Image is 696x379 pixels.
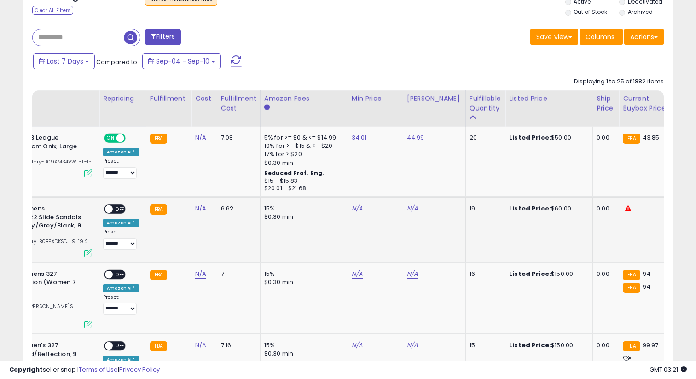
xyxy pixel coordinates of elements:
[352,269,363,279] a: N/A
[643,282,650,291] span: 94
[264,177,341,185] div: $15 - $15.83
[103,158,139,179] div: Preset:
[145,29,181,45] button: Filters
[150,134,167,144] small: FBA
[9,158,92,165] span: | SKU: Ebay-B09XM34VWL-L-15
[530,29,578,45] button: Save View
[597,134,612,142] div: 0.00
[264,94,344,104] div: Amazon Fees
[597,204,612,213] div: 0.00
[264,270,341,278] div: 15%
[32,6,73,15] div: Clear All Filters
[221,270,253,278] div: 7
[124,134,139,142] span: OFF
[352,341,363,350] a: N/A
[509,341,586,350] div: $150.00
[150,341,167,351] small: FBA
[597,94,615,113] div: Ship Price
[586,32,615,41] span: Columns
[221,94,256,113] div: Fulfillment Cost
[574,77,664,86] div: Displaying 1 to 25 of 1882 items
[643,341,659,350] span: 99.97
[33,53,95,69] button: Last 7 Days
[4,238,88,245] span: | SKU: Ebay-B0BFXDKSTJ-9-19.2
[264,134,341,142] div: 5% for >= $0 & <= $14.99
[580,29,623,45] button: Columns
[195,94,213,104] div: Cost
[79,365,118,374] a: Terms of Use
[221,134,253,142] div: 7.08
[470,204,498,213] div: 19
[470,134,498,142] div: 20
[103,219,139,227] div: Amazon AI *
[264,278,341,286] div: $0.30 min
[119,365,160,374] a: Privacy Policy
[623,94,670,113] div: Current Buybox Price
[264,169,325,177] b: Reduced Prof. Rng.
[195,133,206,142] a: N/A
[264,104,270,112] small: Amazon Fees.
[407,94,462,104] div: [PERSON_NAME]
[156,57,209,66] span: Sep-04 - Sep-10
[113,342,128,350] span: OFF
[150,94,187,104] div: Fulfillment
[103,284,139,292] div: Amazon AI *
[623,134,640,144] small: FBA
[470,341,498,350] div: 15
[113,205,128,213] span: OFF
[150,270,167,280] small: FBA
[623,270,640,280] small: FBA
[221,204,253,213] div: 6.62
[221,341,253,350] div: 7.16
[623,341,640,351] small: FBA
[628,8,653,16] label: Archived
[352,204,363,213] a: N/A
[597,341,612,350] div: 0.00
[470,94,501,113] div: Fulfillable Quantity
[407,341,418,350] a: N/A
[623,283,640,293] small: FBA
[624,29,664,45] button: Actions
[113,270,128,278] span: OFF
[105,134,116,142] span: ON
[509,341,551,350] b: Listed Price:
[643,133,660,142] span: 43.85
[9,366,160,374] div: seller snap | |
[597,270,612,278] div: 0.00
[264,213,341,221] div: $0.30 min
[407,133,424,142] a: 44.99
[264,150,341,158] div: 17% for > $20
[509,134,586,142] div: $50.00
[509,204,551,213] b: Listed Price:
[352,94,399,104] div: Min Price
[264,159,341,167] div: $0.30 min
[509,204,586,213] div: $60.00
[103,148,139,156] div: Amazon AI *
[103,94,142,104] div: Repricing
[264,185,341,192] div: $20.01 - $21.68
[470,270,498,278] div: 16
[509,270,586,278] div: $150.00
[264,142,341,150] div: 10% for >= $15 & <= $20
[195,204,206,213] a: N/A
[407,269,418,279] a: N/A
[407,204,418,213] a: N/A
[650,365,687,374] span: 2025-09-18 03:21 GMT
[195,269,206,279] a: N/A
[643,269,650,278] span: 94
[509,94,589,104] div: Listed Price
[352,133,367,142] a: 34.01
[103,294,139,315] div: Preset:
[574,8,607,16] label: Out of Stock
[96,58,139,66] span: Compared to:
[264,204,341,213] div: 15%
[509,133,551,142] b: Listed Price:
[509,269,551,278] b: Listed Price:
[150,204,167,215] small: FBA
[103,229,139,250] div: Preset:
[264,350,341,358] div: $0.30 min
[142,53,221,69] button: Sep-04 - Sep-10
[195,341,206,350] a: N/A
[47,57,83,66] span: Last 7 Days
[9,365,43,374] strong: Copyright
